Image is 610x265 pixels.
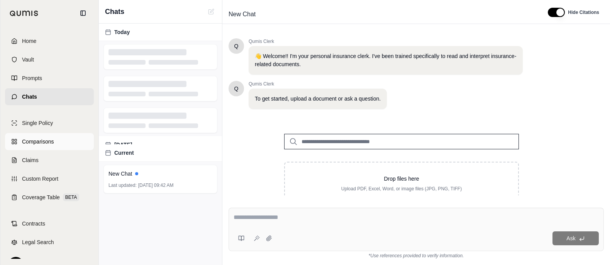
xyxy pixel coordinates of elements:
p: 👋 Welcome!! I'm your personal insurance clerk. I've been trained specifically to read and interpr... [255,52,517,68]
button: Ask [552,231,599,245]
span: BETA [63,193,79,201]
span: Legal Search [22,238,54,246]
a: Custom Report [5,170,94,187]
span: Qumis Clerk [249,81,387,87]
span: Ask [566,235,575,241]
a: Vault [5,51,94,68]
button: Collapse sidebar [77,7,89,19]
span: Current [114,149,134,157]
span: Prompts [22,74,42,82]
span: Contracts [22,220,45,227]
span: New Chat [225,8,259,21]
div: *Use references provided to verify information. [229,251,604,259]
p: To get started, upload a document or ask a question. [255,95,381,103]
span: Single Policy [22,119,53,127]
span: Hello [234,42,239,50]
span: Comparisons [22,138,54,145]
span: Today [114,28,130,36]
a: Coverage TableBETA [5,189,94,206]
span: Streetsmart [27,257,82,265]
a: Legal Search [5,234,94,251]
span: Chats [22,93,37,101]
a: Single Policy [5,115,94,132]
span: New Chat [108,170,132,178]
button: New Chat [207,7,216,16]
span: Last updated: [108,182,137,188]
span: Home [22,37,36,45]
a: Claims [5,152,94,169]
span: Claims [22,156,39,164]
span: [DATE] [114,141,132,149]
span: Vault [22,56,34,63]
div: Edit Title [225,8,539,21]
span: Qumis Clerk [249,38,523,44]
a: Comparisons [5,133,94,150]
span: Chats [105,6,124,17]
a: Contracts [5,215,94,232]
span: Custom Report [22,175,58,183]
span: [DATE] 09:42 AM [138,182,174,188]
img: Qumis Logo [10,10,39,16]
a: Prompts [5,70,94,87]
p: Drop files here [297,175,506,183]
a: Chats [5,88,94,105]
span: Hide Citations [568,9,599,15]
span: Coverage Table [22,193,60,201]
a: Home [5,32,94,50]
span: Hello [234,85,239,92]
p: Upload PDF, Excel, Word, or image files (JPG, PNG, TIFF) [297,186,506,192]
